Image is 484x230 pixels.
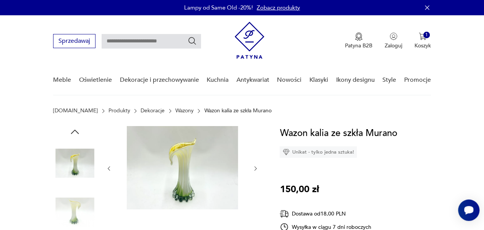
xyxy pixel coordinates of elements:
p: Patyna B2B [345,42,372,49]
a: Wazony [175,108,194,114]
img: Ikonka użytkownika [390,32,397,40]
p: Koszyk [414,42,431,49]
a: Ikona medaluPatyna B2B [345,32,372,49]
img: Patyna - sklep z meblami i dekoracjami vintage [235,22,264,59]
h1: Wazon kalia ze szkła Murano [280,126,397,141]
a: Klasyki [309,65,328,95]
a: Zobacz produkty [257,4,300,11]
a: Meble [53,65,71,95]
p: Lampy od Same Old -20%! [184,4,253,11]
a: [DOMAIN_NAME] [53,108,98,114]
a: Dekoracje i przechowywanie [120,65,199,95]
a: Oświetlenie [79,65,112,95]
img: Ikona koszyka [419,32,426,40]
a: Produkty [108,108,130,114]
div: 1 [423,32,430,38]
p: 150,00 zł [280,182,319,197]
iframe: Smartsupp widget button [458,199,479,221]
button: Sprzedawaj [53,34,96,48]
img: Zdjęcie produktu Wazon kalia ze szkła Murano [120,126,245,209]
p: Wazon kalia ze szkła Murano [204,108,271,114]
a: Kuchnia [207,65,228,95]
a: Sprzedawaj [53,39,96,44]
div: Dostawa od 18,00 PLN [280,209,371,219]
button: Zaloguj [385,32,402,49]
a: Promocje [404,65,431,95]
button: Patyna B2B [345,32,372,49]
div: Unikat - tylko jedna sztuka! [280,146,357,158]
p: Zaloguj [385,42,402,49]
a: Nowości [277,65,301,95]
img: Ikona dostawy [280,209,289,219]
img: Zdjęcie produktu Wazon kalia ze szkła Murano [53,141,97,185]
a: Dekoracje [141,108,165,114]
button: 1Koszyk [414,32,431,49]
button: Szukaj [188,36,197,45]
a: Ikony designu [336,65,374,95]
a: Style [382,65,396,95]
a: Antykwariat [236,65,269,95]
img: Ikona diamentu [283,149,290,155]
img: Ikona medalu [355,32,363,41]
